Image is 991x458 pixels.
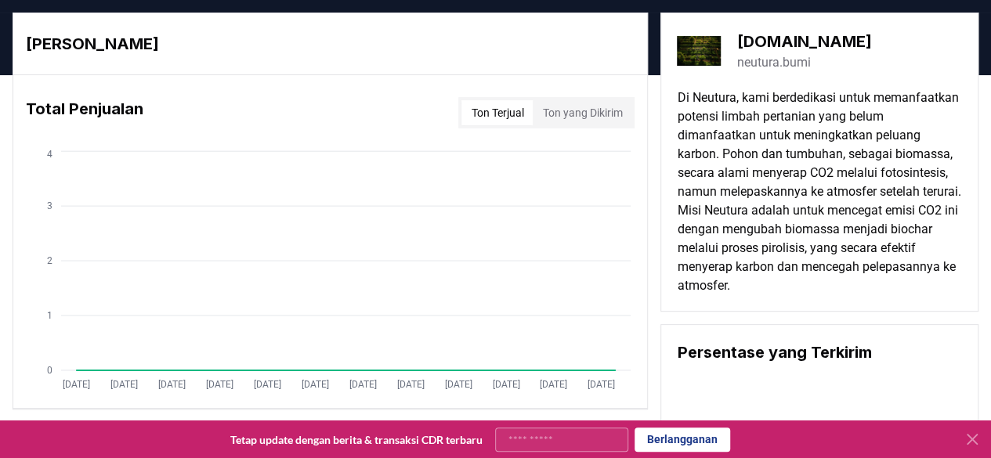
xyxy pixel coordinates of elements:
[47,255,52,266] tspan: 2
[47,200,52,211] tspan: 3
[677,29,721,73] img: Logo Neutura.Earth
[541,379,568,390] tspan: [DATE]
[736,53,810,72] a: neutura.bumi
[445,379,472,390] tspan: [DATE]
[26,99,143,118] font: Total Penjualan
[47,365,52,376] tspan: 0
[349,379,377,390] tspan: [DATE]
[677,343,871,362] font: Persentase yang Terkirim
[206,379,233,390] tspan: [DATE]
[542,106,622,119] font: Ton yang Dikirim
[588,379,615,390] tspan: [DATE]
[736,32,871,51] font: [DOMAIN_NAME]
[63,379,90,390] tspan: [DATE]
[26,34,159,53] font: [PERSON_NAME]
[493,379,520,390] tspan: [DATE]
[736,55,810,70] font: neutura.bumi
[47,149,52,160] tspan: 4
[677,90,960,293] font: Di Neutura, kami berdedikasi untuk memanfaatkan potensi limbah pertanian yang belum dimanfaatkan ...
[471,106,523,119] font: Ton Terjual
[110,379,138,390] tspan: [DATE]
[158,379,186,390] tspan: [DATE]
[397,379,425,390] tspan: [DATE]
[302,379,329,390] tspan: [DATE]
[254,379,281,390] tspan: [DATE]
[47,310,52,321] tspan: 1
